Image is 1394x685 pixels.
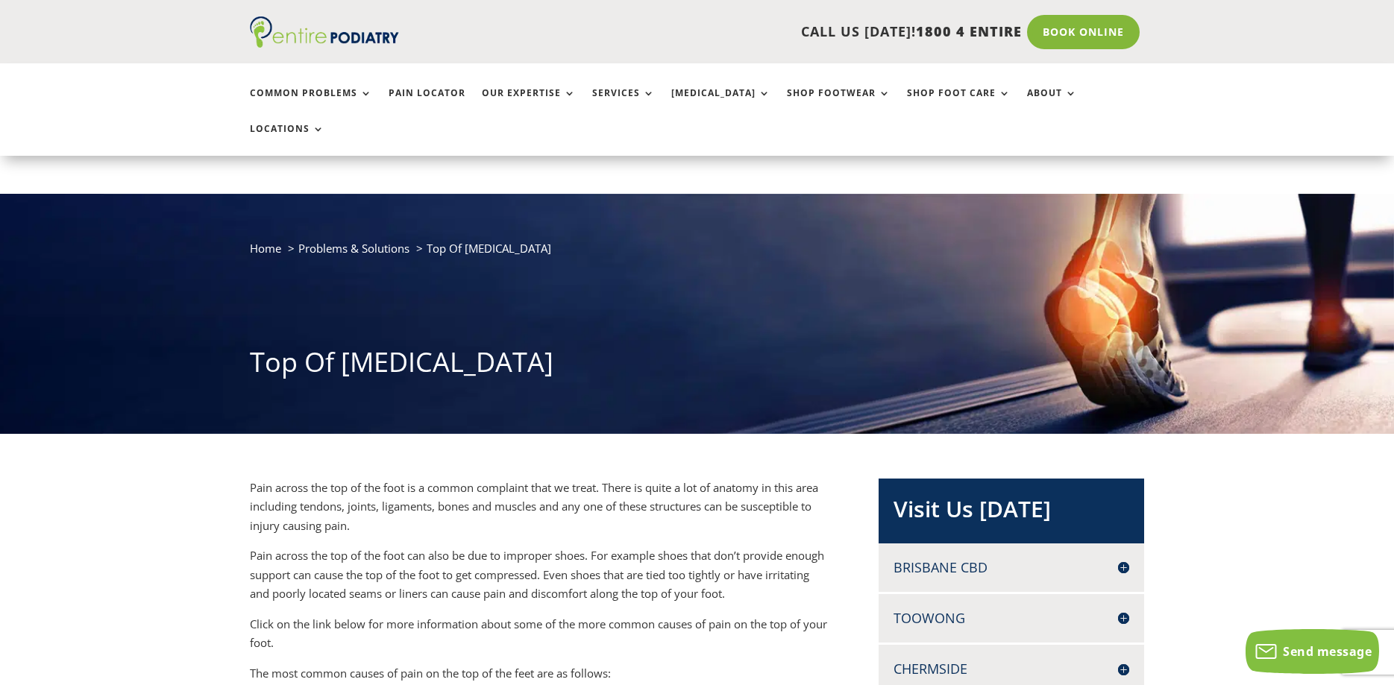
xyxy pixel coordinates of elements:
h1: Top Of [MEDICAL_DATA] [250,344,1145,388]
a: Shop Foot Care [907,88,1011,120]
a: About [1027,88,1077,120]
a: Pain Locator [389,88,465,120]
a: Shop Footwear [787,88,891,120]
a: Book Online [1027,15,1140,49]
img: logo (1) [250,16,399,48]
button: Send message [1246,629,1379,674]
nav: breadcrumb [250,239,1145,269]
a: Entire Podiatry [250,36,399,51]
h4: Chermside [894,660,1129,678]
a: Common Problems [250,88,372,120]
p: Pain across the top of the foot can also be due to improper shoes. For example shoes that don’t p... [250,546,830,615]
p: Pain across the top of the foot is a common complaint that we treat. There is quite a lot of anat... [250,479,830,547]
p: CALL US [DATE]! [456,22,1022,42]
p: Click on the link below for more information about some of the more common causes of pain on the ... [250,615,830,664]
span: Send message [1283,643,1372,660]
a: Home [250,241,281,256]
h4: Toowong [894,609,1129,628]
h4: Brisbane CBD [894,558,1129,577]
a: Locations [250,124,324,156]
span: 1800 4 ENTIRE [916,22,1022,40]
a: Services [592,88,655,120]
a: [MEDICAL_DATA] [671,88,770,120]
a: Problems & Solutions [298,241,409,256]
span: Top Of [MEDICAL_DATA] [427,241,551,256]
a: Our Expertise [482,88,576,120]
h2: Visit Us [DATE] [894,493,1129,532]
